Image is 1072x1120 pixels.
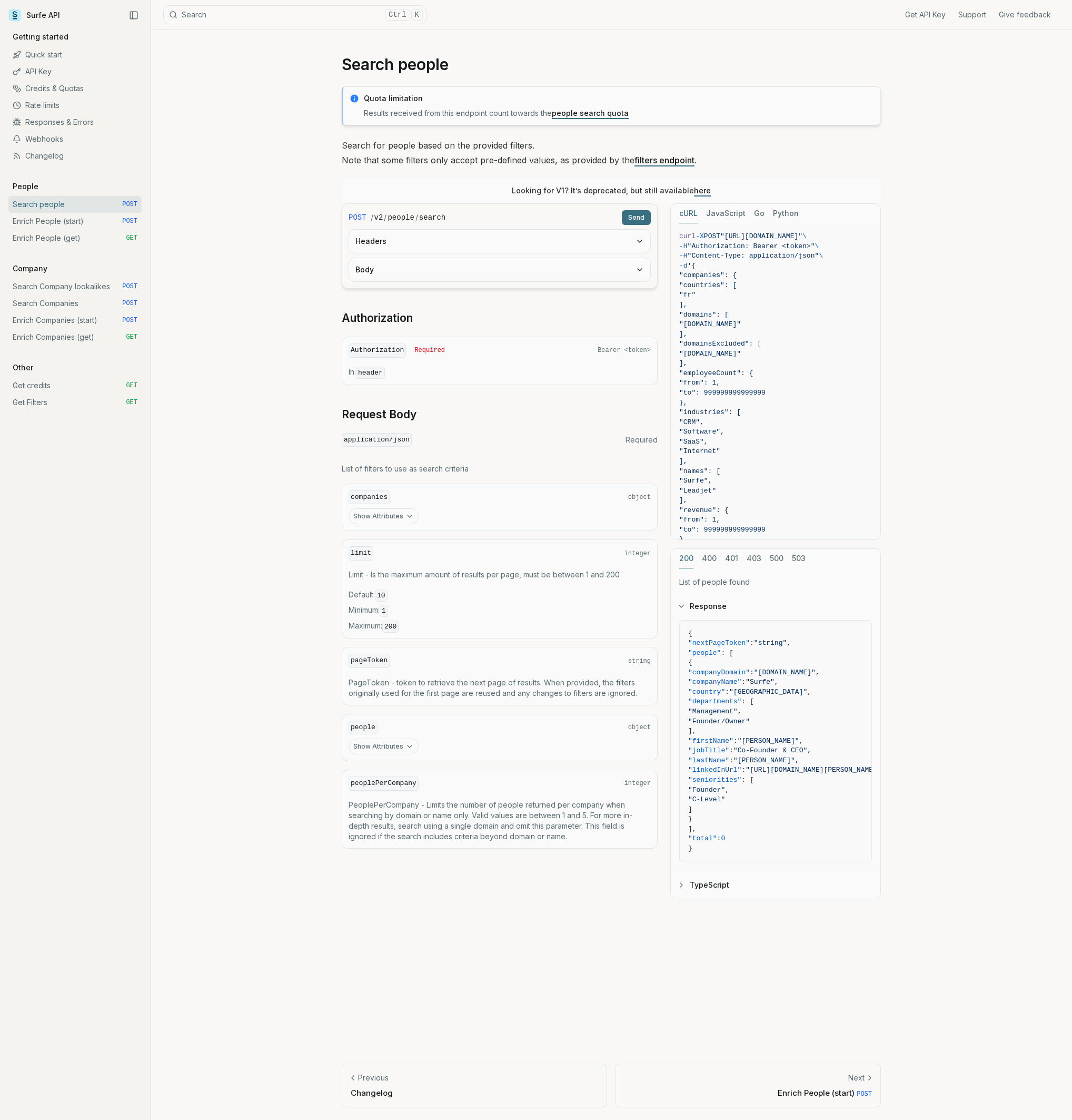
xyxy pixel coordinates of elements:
[770,549,783,568] button: 500
[349,230,650,253] button: Headers
[8,148,142,164] a: Changelog
[371,212,373,223] span: /
[419,212,445,223] code: search
[349,677,651,699] p: PageToken - token to retrieve the next page of results. When provided, the filters originally use...
[688,242,815,250] span: "Authorization: Bearer <token>"
[729,746,733,754] span: :
[415,212,418,223] span: /
[679,496,688,504] span: ],
[349,367,651,378] p: In:
[679,487,716,495] span: "Leadjet"
[679,359,688,367] span: ],
[694,186,711,195] a: here
[385,9,410,21] kbd: Ctrl
[342,407,416,422] a: Request Body
[999,9,1051,20] a: Give feedback
[349,258,650,281] button: Body
[795,757,799,764] span: ,
[746,678,775,686] span: "Surfe"
[411,9,423,21] kbd: K
[342,433,412,447] code: application/json
[688,688,725,696] span: "country"
[671,620,880,871] div: Response
[624,549,651,558] span: integer
[738,737,799,745] span: "[PERSON_NAME]"
[679,408,741,416] span: "industries": [
[688,697,741,705] span: "departments"
[358,1073,389,1083] p: Previous
[721,649,733,657] span: : [
[679,418,704,426] span: "CRM",
[807,746,811,754] span: ,
[679,438,708,446] span: "SaaS",
[349,621,651,632] span: Maximum :
[688,825,697,833] span: ],
[8,263,52,274] p: Company
[704,232,720,240] span: POST
[750,669,754,676] span: :
[626,435,658,445] span: Required
[733,746,807,754] span: "Co-Founder & CEO"
[679,252,688,260] span: -H
[126,7,142,23] button: Collapse Sidebar
[773,204,799,223] button: Python
[754,669,816,676] span: "[DOMAIN_NAME]"
[122,316,137,325] span: POST
[729,688,807,696] span: "[GEOGRAPHIC_DATA]"
[696,232,704,240] span: -X
[8,32,73,42] p: Getting started
[815,242,819,250] span: \
[741,678,746,686] span: :
[375,590,388,602] code: 10
[717,834,721,842] span: :
[679,457,688,465] span: ],
[8,46,142,63] a: Quick start
[122,299,137,308] span: POST
[8,181,43,192] p: People
[624,1087,872,1098] p: Enrich People (start)
[349,777,419,791] code: peoplePerCompany
[349,490,390,505] code: companies
[512,185,711,196] p: Looking for V1? It’s deprecated, but still available
[679,281,737,289] span: "countries": [
[349,800,651,842] p: PeoplePerCompany - Limits the number of people returned per company when searching by domain or n...
[747,549,761,568] button: 403
[905,9,946,20] a: Get API Key
[671,593,880,620] button: Response
[384,212,386,223] span: /
[741,766,746,774] span: :
[733,757,795,764] span: "[PERSON_NAME]"
[122,217,137,225] span: POST
[126,381,137,390] span: GET
[792,549,806,568] button: 503
[738,708,742,715] span: ,
[349,343,406,358] code: Authorization
[122,200,137,209] span: POST
[688,649,721,657] span: "people"
[8,131,142,148] a: Webhooks
[8,377,142,394] a: Get credits GET
[688,776,741,784] span: "seniorities"
[688,805,692,813] span: ]
[349,654,390,668] code: pageToken
[679,204,698,223] button: cURL
[349,508,419,524] button: Show Attributes
[8,230,142,247] a: Enrich People (get) GET
[679,577,872,587] p: List of people found
[750,639,754,647] span: :
[807,688,811,696] span: ,
[679,232,696,240] span: curl
[679,242,688,250] span: -H
[8,362,37,373] p: Other
[679,428,724,436] span: "Software",
[552,109,629,117] a: people search quota
[342,138,881,168] p: Search for people based on the provided filters. Note that some filters only accept pre-defined v...
[622,210,651,225] button: Send
[679,291,696,299] span: "fr"
[671,871,880,899] button: TypeScript
[364,93,874,104] p: Quota limitation
[8,97,142,114] a: Rate limits
[816,669,820,676] span: ,
[8,114,142,131] a: Responses & Errors
[8,312,142,329] a: Enrich Companies (start) POST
